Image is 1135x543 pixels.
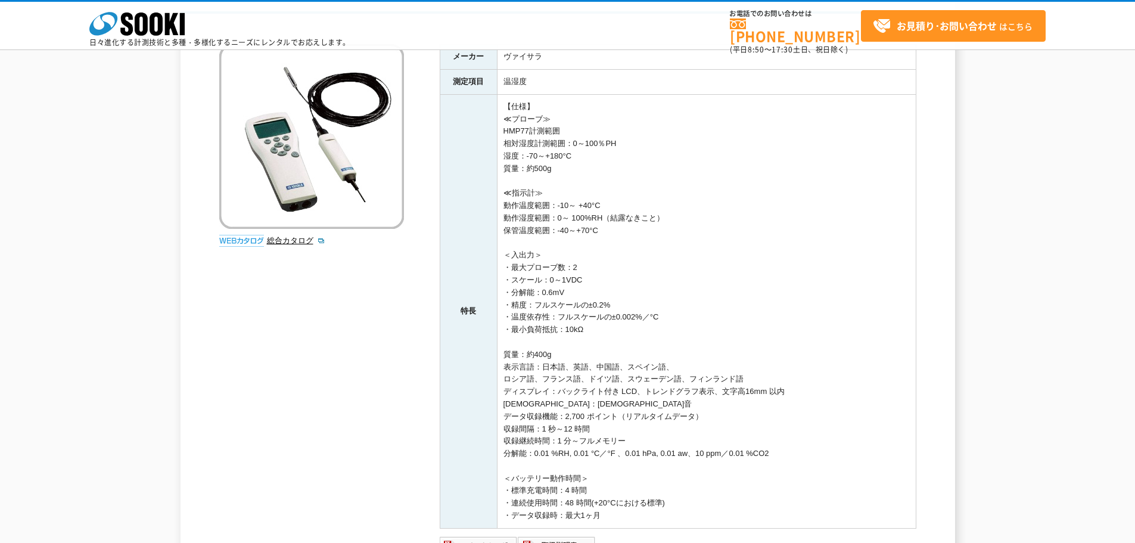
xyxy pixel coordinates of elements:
[730,44,848,55] span: (平日 ～ 土日、祝日除く)
[219,44,404,229] img: ハンディタイプ湿度温度計 HM70（HMP77Bプローブ付）
[440,94,497,528] th: 特長
[897,18,997,33] strong: お見積り･お問い合わせ
[440,45,497,70] th: メーカー
[748,44,764,55] span: 8:50
[89,39,350,46] p: 日々進化する計測技術と多種・多様化するニーズにレンタルでお応えします。
[219,235,264,247] img: webカタログ
[497,94,916,528] td: 【仕様】 ≪プローブ≫ HMP77計測範囲 相対湿度計測範囲：0～100％PH 湿度：-70～+180°C 質量：約500g ≪指示計≫ 動作温度範囲：-10～ +40°C 動作湿度範囲：0～ ...
[267,236,325,245] a: 総合カタログ
[861,10,1046,42] a: お見積り･お問い合わせはこちら
[873,17,1033,35] span: はこちら
[730,18,861,43] a: [PHONE_NUMBER]
[730,10,861,17] span: お電話でのお問い合わせは
[497,45,916,70] td: ヴァイサラ
[440,69,497,94] th: 測定項目
[772,44,793,55] span: 17:30
[497,69,916,94] td: 温湿度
